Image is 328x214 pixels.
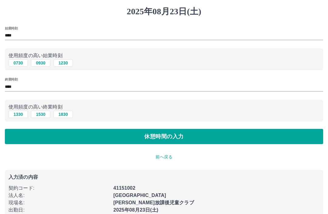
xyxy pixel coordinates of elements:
[9,206,110,214] p: 出勤日 :
[113,185,135,191] b: 41151002
[5,154,323,160] p: 前へ戻る
[9,52,319,59] p: 使用頻度の高い始業時刻
[9,103,319,111] p: 使用頻度の高い終業時刻
[113,193,166,198] b: [GEOGRAPHIC_DATA]
[5,6,323,17] h1: 2025年08月23日(土)
[113,200,194,205] b: [PERSON_NAME]放課後児童クラブ
[31,59,50,67] button: 0930
[5,26,18,30] label: 始業時刻
[5,77,18,82] label: 終業時刻
[9,111,28,118] button: 1330
[9,185,110,192] p: 契約コード :
[53,111,73,118] button: 1830
[5,129,323,144] button: 休憩時間の入力
[9,192,110,199] p: 法人名 :
[31,111,50,118] button: 1530
[9,175,319,180] p: 入力済の内容
[113,207,158,212] b: 2025年08月23日(土)
[9,199,110,206] p: 現場名 :
[53,59,73,67] button: 1230
[9,59,28,67] button: 0730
